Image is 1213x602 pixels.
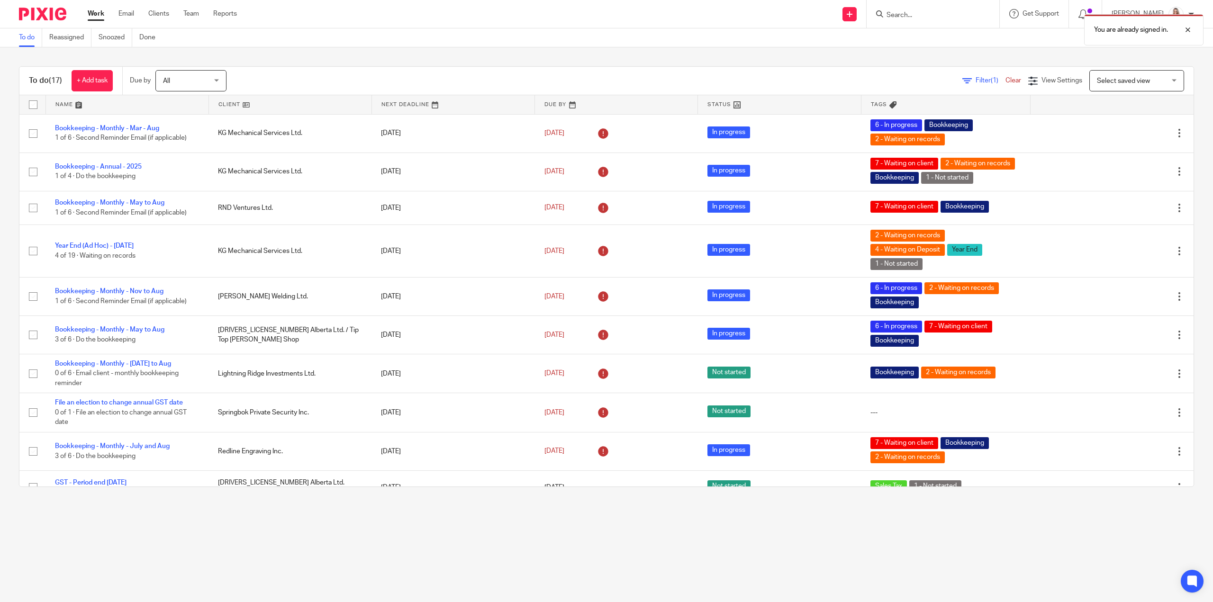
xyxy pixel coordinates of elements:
span: 0 of 6 · Email client - monthly bookkeeping reminder [55,370,179,387]
td: KG Mechanical Services Ltd. [208,225,371,277]
div: --- [870,408,1021,417]
img: Larissa-headshot-cropped.jpg [1168,7,1184,22]
span: 4 of 19 · Waiting on records [55,252,136,259]
span: Year End [947,244,982,256]
span: In progress [707,165,750,177]
span: 1 - Not started [921,172,973,184]
a: Done [139,28,163,47]
span: 1 of 4 · Do the bookkeeping [55,173,136,180]
td: [DATE] [371,191,534,225]
span: 1 of 6 · Second Reminder Email (if applicable) [55,298,187,305]
span: 7 - Waiting on client [870,158,938,170]
span: [DATE] [544,205,564,211]
span: 2 - Waiting on records [941,158,1015,170]
span: 7 - Waiting on client [870,437,938,449]
span: [DATE] [544,332,564,338]
td: [DATE] [371,354,534,393]
p: You are already signed in. [1094,25,1168,35]
a: Bookkeeping - Annual - 2025 [55,163,142,170]
span: Select saved view [1097,78,1150,84]
td: [DATE] [371,225,534,277]
span: 6 - In progress [870,321,922,332]
img: Pixie [19,8,66,20]
span: In progress [707,244,750,256]
td: [PERSON_NAME] Welding Ltd. [208,277,371,315]
a: Clear [1005,77,1021,84]
span: 6 - In progress [870,119,922,131]
span: 1 - Not started [870,258,923,270]
span: 1 of 6 · Second Reminder Email (if applicable) [55,135,187,142]
span: In progress [707,444,750,456]
a: Bookkeeping - Monthly - July and Aug [55,443,170,449]
span: 4 - Waiting on Deposit [870,244,945,256]
span: In progress [707,126,750,138]
td: KG Mechanical Services Ltd. [208,114,371,153]
a: GST - Period end [DATE] [55,479,127,486]
span: Bookkeeping [870,335,919,347]
a: Bookkeeping - Monthly - [DATE] to Aug [55,360,171,367]
span: 7 - Waiting on client [924,321,992,332]
a: Email [118,9,134,18]
td: [DATE] [371,470,534,504]
a: Bookkeeping - Monthly - May to Aug [55,326,164,333]
span: Bookkeeping [941,437,989,449]
span: Sales Tax [870,480,907,492]
span: 2 - Waiting on records [921,367,996,378]
a: Reports [213,9,237,18]
span: 0 of 1 · File an election to change annual GST date [55,409,187,426]
span: Not started [707,405,751,417]
a: Work [88,9,104,18]
a: Team [183,9,199,18]
span: Filter [976,77,1005,84]
td: [DATE] [371,153,534,191]
a: To do [19,28,42,47]
span: View Settings [1041,77,1082,84]
span: 2 - Waiting on records [924,282,999,294]
span: [DATE] [544,484,564,491]
span: Bookkeeping [924,119,973,131]
span: (17) [49,77,62,84]
span: (1) [991,77,998,84]
span: [DATE] [544,293,564,300]
td: [DATE] [371,432,534,470]
span: 2 - Waiting on records [870,230,945,242]
td: [DRIVERS_LICENSE_NUMBER] Alberta Ltd. ([PERSON_NAME]) [208,470,371,504]
span: Tags [871,102,887,107]
a: Bookkeeping - Monthly - Nov to Aug [55,288,163,295]
td: [DATE] [371,277,534,315]
span: 6 - In progress [870,282,922,294]
span: All [163,78,170,84]
span: Bookkeeping [870,367,919,378]
a: + Add task [72,70,113,91]
td: [DATE] [371,114,534,153]
span: 2 - Waiting on records [870,451,945,463]
span: In progress [707,328,750,340]
td: Redline Engraving Inc. [208,432,371,470]
td: Springbok Private Security Inc. [208,393,371,432]
span: 3 of 6 · Do the bookkeeping [55,336,136,343]
a: Snoozed [99,28,132,47]
span: 3 of 6 · Do the bookkeeping [55,453,136,459]
td: [DATE] [371,393,534,432]
a: Bookkeeping - Monthly - Mar - Aug [55,125,159,132]
a: Clients [148,9,169,18]
span: Bookkeeping [870,172,919,184]
td: KG Mechanical Services Ltd. [208,153,371,191]
span: Not started [707,480,751,492]
span: [DATE] [544,168,564,175]
a: Reassigned [49,28,91,47]
td: [DATE] [371,315,534,354]
span: In progress [707,201,750,213]
span: 1 - Not started [909,480,961,492]
h1: To do [29,76,62,86]
span: [DATE] [544,130,564,136]
span: In progress [707,289,750,301]
span: [DATE] [544,409,564,416]
span: Not started [707,367,751,378]
td: [DRIVERS_LICENSE_NUMBER] Alberta Ltd. / Tip Top [PERSON_NAME] Shop [208,315,371,354]
span: [DATE] [544,370,564,377]
a: Bookkeeping - Monthly - May to Aug [55,199,164,206]
p: Due by [130,76,151,85]
span: 2 - Waiting on records [870,134,945,145]
span: 7 - Waiting on client [870,201,938,213]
